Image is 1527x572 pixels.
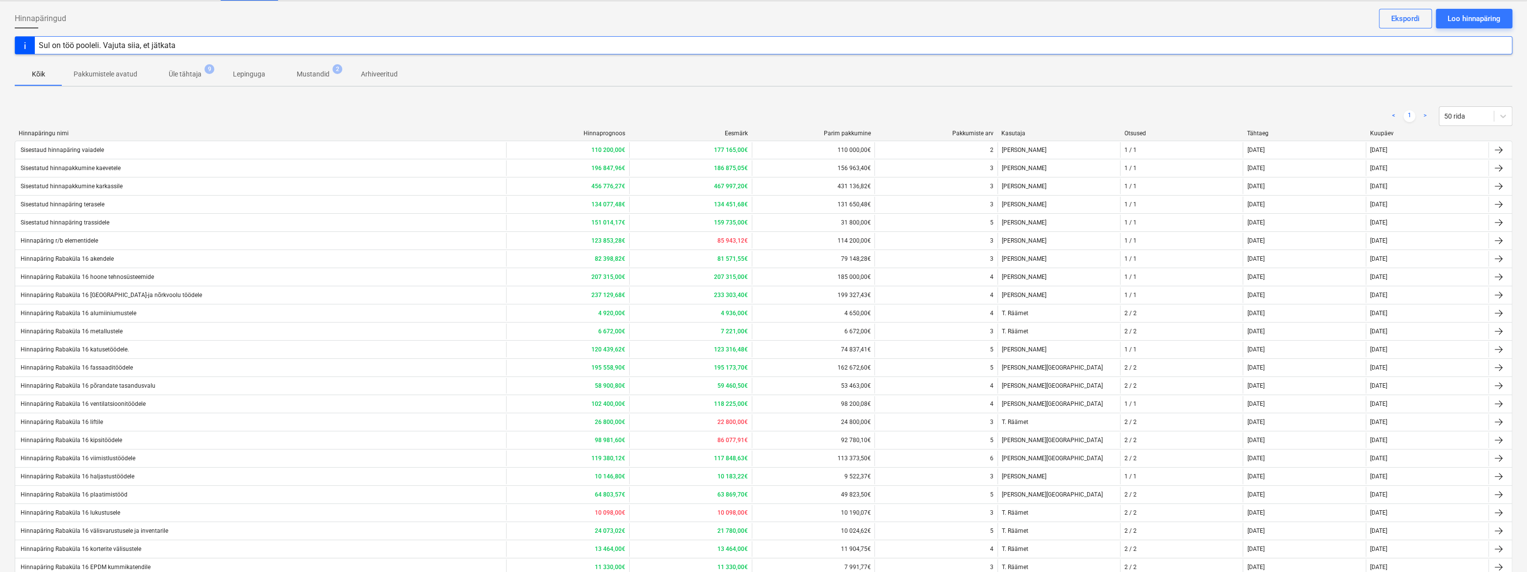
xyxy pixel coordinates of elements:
[752,360,874,375] div: 162 672,60€
[19,419,103,425] div: Hinnapäring Rabaküla 16 liftile
[591,183,625,190] b: 456 776,27€
[332,64,342,74] span: 2
[714,165,748,172] b: 186 875,05€
[1247,546,1264,552] div: [DATE]
[19,491,127,498] div: Hinnapäring Rabaküla 16 plaatimistööd
[997,233,1120,249] div: [PERSON_NAME]
[997,251,1120,267] div: [PERSON_NAME]
[595,546,625,552] b: 13 464,00€
[19,364,133,371] div: Hinnapäring Rabaküla 16 fassaaditöödele
[361,69,398,79] p: Arhiveeritud
[233,69,265,79] p: Lepinguga
[721,310,748,317] b: 4 936,00€
[19,328,123,335] div: Hinnapäring Rabaküla 16 metallustele
[717,527,748,534] b: 21 780,00€
[1124,130,1240,137] div: Otsused
[598,328,625,335] b: 6 672,00€
[752,142,874,158] div: 110 000,00€
[717,473,748,480] b: 10 183,22€
[1124,437,1137,444] div: 2 / 2
[721,328,748,335] b: 7 221,00€
[1124,292,1137,298] div: 1 / 1
[1247,491,1264,498] div: [DATE]
[990,292,993,298] div: 4
[15,13,66,25] span: Hinnapäringud
[1370,237,1387,244] div: [DATE]
[1001,130,1117,137] div: Kasutaja
[714,455,748,462] b: 117 848,63€
[1247,201,1264,208] div: [DATE]
[1124,564,1137,571] div: 2 / 2
[997,342,1120,357] div: [PERSON_NAME]
[990,328,993,335] div: 3
[997,505,1120,521] div: T. Räämet
[717,509,748,516] b: 10 098,00€
[1247,527,1264,534] div: [DATE]
[595,437,625,444] b: 98 981,60€
[997,178,1120,194] div: [PERSON_NAME]
[1247,255,1264,262] div: [DATE]
[717,564,748,571] b: 11 330,00€
[591,455,625,462] b: 119 380,12€
[714,346,748,353] b: 123 316,48€
[990,400,993,407] div: 4
[717,382,748,389] b: 59 460,50€
[19,546,141,552] div: Hinnapäring Rabaküla 16 korterite välisustele
[595,564,625,571] b: 11 330,00€
[752,541,874,557] div: 11 904,75€
[1247,473,1264,480] div: [DATE]
[1370,328,1387,335] div: [DATE]
[714,292,748,298] b: 233 303,40€
[19,400,146,407] div: Hinnapäring Rabaküla 16 ventilatsioonitöödele
[997,215,1120,230] div: [PERSON_NAME]
[1370,546,1387,552] div: [DATE]
[1419,110,1431,122] a: Next page
[752,269,874,285] div: 185 000,00€
[1370,382,1387,389] div: [DATE]
[1124,546,1137,552] div: 2 / 2
[997,432,1120,448] div: [PERSON_NAME][GEOGRAPHIC_DATA]
[990,201,993,208] div: 3
[1370,419,1387,425] div: [DATE]
[997,414,1120,430] div: T. Räämet
[1370,165,1387,172] div: [DATE]
[19,201,104,208] div: Sisestatud hinnapäring terasele
[997,469,1120,484] div: [PERSON_NAME]
[990,455,993,462] div: 6
[997,142,1120,158] div: [PERSON_NAME]
[752,160,874,176] div: 156 963,40€
[717,237,748,244] b: 85 943,12€
[717,437,748,444] b: 86 077,91€
[1478,525,1527,572] div: Chat Widget
[1370,310,1387,317] div: [DATE]
[204,64,214,74] span: 9
[752,215,874,230] div: 31 800,00€
[1247,509,1264,516] div: [DATE]
[1124,400,1137,407] div: 1 / 1
[19,382,155,389] div: Hinnapäring Rabaküla 16 põrandate tasandusvalu
[1370,130,1485,137] div: Kuupäev
[997,360,1120,375] div: [PERSON_NAME][GEOGRAPHIC_DATA]
[717,419,748,425] b: 22 800,00€
[1370,147,1387,153] div: [DATE]
[1124,201,1137,208] div: 1 / 1
[1124,527,1137,534] div: 2 / 2
[714,364,748,371] b: 195 173,70€
[19,509,120,516] div: Hinnapäring Rabaküla 16 lukustusele
[591,364,625,371] b: 195 558,90€
[19,165,121,172] div: Sisestatud hinnapakkumine kaevetele
[591,201,625,208] b: 134 077,48€
[752,396,874,412] div: 98 200,08€
[633,130,748,137] div: Eesmärk
[19,455,135,462] div: Hinnapäring Rabaküla 16 viimistlustöödele
[714,274,748,280] b: 207 315,00€
[297,69,330,79] p: Mustandid
[19,437,122,444] div: Hinnapäring Rabaküla 16 kipsitöödele
[990,183,993,190] div: 3
[997,160,1120,176] div: [PERSON_NAME]
[752,287,874,303] div: 199 327,43€
[591,237,625,244] b: 123 853,28€
[990,147,993,153] div: 2
[752,505,874,521] div: 10 190,07€
[997,523,1120,539] div: T. Räämet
